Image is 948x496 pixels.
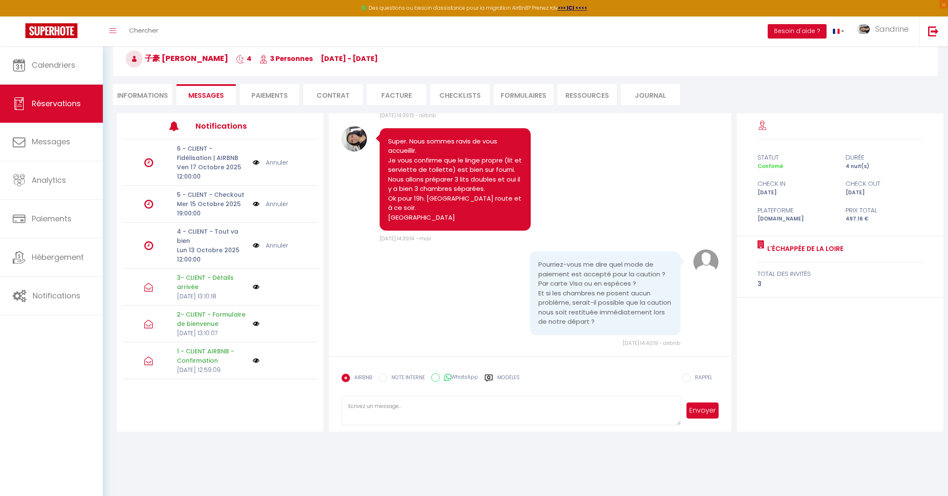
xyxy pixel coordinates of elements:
[380,235,431,242] span: [DATE] 14:39:14 - mail
[177,292,247,301] p: [DATE] 13:10:18
[177,310,247,328] p: 2- CLIENT - Formulaire de bienvenue
[840,189,928,197] div: [DATE]
[177,227,247,245] p: 4 - CLIENT - Tout va bien
[236,54,251,63] span: 4
[32,60,75,70] span: Calendriers
[693,249,719,275] img: avatar.png
[177,190,247,199] p: 5 - CLIENT - Checkout
[32,98,81,109] span: Réservations
[129,26,158,35] span: Chercher
[623,339,681,347] span: [DATE] 14:40:19 - airbnb
[266,241,288,250] a: Annuler
[113,84,172,105] li: Informations
[387,374,425,383] label: NOTE INTERNE
[177,245,247,264] p: Lun 13 Octobre 2025 12:00:00
[851,17,919,46] a: ... Sandrine
[253,158,259,167] img: NO IMAGE
[840,179,928,189] div: check out
[177,365,247,375] p: [DATE] 12:59:09
[32,136,70,147] span: Messages
[497,374,520,389] label: Modèles
[840,152,928,163] div: durée
[303,84,363,105] li: Contrat
[240,84,299,105] li: Paiements
[928,26,939,36] img: logout
[25,23,77,38] img: Super Booking
[388,137,522,223] pre: Super. Nous sommes ravis de vous accueillir. Je vous confirme que le linge propre (lit et serviet...
[752,189,840,197] div: [DATE]
[440,373,478,383] label: WhatsApp
[752,179,840,189] div: check in
[752,152,840,163] div: statut
[33,290,80,301] span: Notifications
[430,84,490,105] li: CHECKLISTS
[686,402,719,419] button: Envoyer
[367,84,426,105] li: Facture
[321,54,378,63] span: [DATE] - [DATE]
[177,347,247,365] p: 1 - CLIENT AIRBNB - Confirmation
[768,24,827,39] button: Besoin d'aide ?
[380,112,436,119] span: [DATE] 14:39:13 - airbnb
[266,199,288,209] a: Annuler
[857,25,870,34] img: ...
[188,91,224,100] span: Messages
[266,158,288,167] a: Annuler
[32,252,84,262] span: Hébergement
[758,279,923,289] div: 3
[350,374,372,383] label: AIRBNB
[32,175,66,185] span: Analytics
[253,241,259,250] img: NO IMAGE
[253,284,259,290] img: NO IMAGE
[177,273,247,292] p: 3- CLIENT - Détails arrivée
[752,215,840,223] div: [DOMAIN_NAME]
[177,144,247,163] p: 6 - CLIENT - Fidélisation | AIRBNB
[840,163,928,171] div: 4 nuit(s)
[123,17,165,46] a: Chercher
[691,374,712,383] label: RAPPEL
[875,24,909,34] span: Sandrine
[494,84,553,105] li: FORMULAIRES
[177,199,247,218] p: Mer 15 Octobre 2025 19:00:00
[259,54,313,63] span: 3 Personnes
[253,320,259,327] img: NO IMAGE
[840,205,928,215] div: Prix total
[253,199,259,209] img: NO IMAGE
[758,163,783,170] span: Confirmé
[126,53,228,63] span: 子豪 [PERSON_NAME]
[840,215,928,223] div: 497.16 €
[752,205,840,215] div: Plateforme
[538,260,672,327] pre: Pourriez-vous me dire quel mode de paiement est accepté pour la caution ? Par carte Visa ou en es...
[764,244,843,254] a: L'Échappée de la Loire
[32,213,72,224] span: Paiements
[342,126,367,152] img: 16974863621294.JPG
[177,328,247,338] p: [DATE] 13:10:07
[758,269,923,279] div: total des invités
[557,84,617,105] li: Ressources
[558,4,587,11] a: >>> ICI <<<<
[621,84,680,105] li: Journal
[253,357,259,364] img: NO IMAGE
[177,163,247,181] p: Ven 17 Octobre 2025 12:00:00
[196,116,277,135] h3: Notifications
